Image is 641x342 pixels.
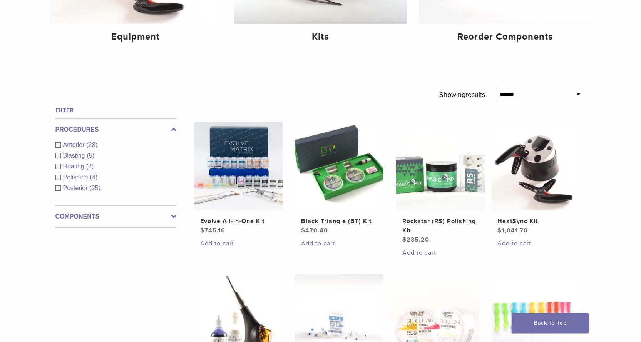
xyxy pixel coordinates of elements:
[396,122,485,210] img: Rockstar (RS) Polishing Kit
[402,248,479,257] a: Add to cart: “Rockstar (RS) Polishing Kit”
[200,239,276,248] a: Add to cart: “Evolve All-in-One Kit”
[295,122,383,210] img: Black Triangle (BT) Kit
[439,87,485,103] p: Showing results
[491,122,581,235] a: HeatSync KitHeatSync Kit $1,041.70
[497,227,528,234] bdi: 1,041.70
[87,142,97,148] span: (28)
[86,163,94,170] span: (2)
[402,217,479,235] h2: Rockstar (RS) Polishing Kit
[295,122,384,235] a: Black Triangle (BT) KitBlack Triangle (BT) Kit $470.40
[240,30,400,44] h4: Kits
[55,106,176,115] h4: Filter
[512,313,589,333] a: Back To Top
[63,163,86,170] span: Heating
[497,239,574,248] a: Add to cart: “HeatSync Kit”
[301,227,328,234] bdi: 470.40
[90,174,97,180] span: (4)
[301,217,377,226] h2: Black Triangle (BT) Kit
[396,122,485,244] a: Rockstar (RS) Polishing KitRockstar (RS) Polishing Kit $235.20
[56,30,216,44] h4: Equipment
[425,30,585,44] h4: Reorder Components
[301,227,305,234] span: $
[194,122,283,235] a: Evolve All-in-One KitEvolve All-in-One Kit $745.16
[90,185,100,191] span: (25)
[301,239,377,248] a: Add to cart: “Black Triangle (BT) Kit”
[63,142,87,148] span: Anterior
[402,236,407,244] span: $
[55,212,176,221] label: Components
[497,227,502,234] span: $
[87,152,94,159] span: (5)
[55,125,176,134] label: Procedures
[200,227,204,234] span: $
[497,217,574,226] h2: HeatSync Kit
[194,122,283,210] img: Evolve All-in-One Kit
[63,174,90,180] span: Polishing
[63,152,87,159] span: Blasting
[200,227,225,234] bdi: 745.16
[63,185,90,191] span: Posterior
[491,122,580,210] img: HeatSync Kit
[200,217,276,226] h2: Evolve All-in-One Kit
[402,236,429,244] bdi: 235.20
